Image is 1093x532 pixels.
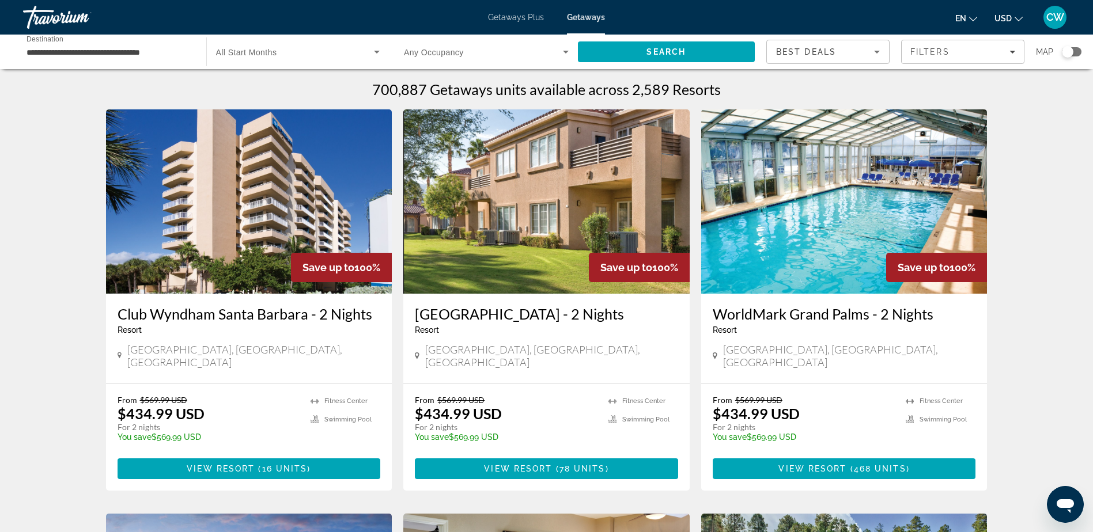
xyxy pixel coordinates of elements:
span: Fitness Center [622,397,665,405]
p: For 2 nights [118,422,300,432]
p: $434.99 USD [415,405,502,422]
p: $569.99 USD [415,432,597,442]
span: 468 units [854,464,906,473]
span: You save [713,432,747,442]
mat-select: Sort by [776,45,880,59]
span: [GEOGRAPHIC_DATA], [GEOGRAPHIC_DATA], [GEOGRAPHIC_DATA] [723,343,976,368]
div: 100% [886,253,987,282]
span: ( ) [552,464,608,473]
span: Resort [415,325,439,335]
span: From [415,395,434,405]
span: All Start Months [216,48,277,57]
span: ( ) [847,464,910,473]
img: Club Wyndham Santa Barbara - 2 Nights [106,109,392,294]
p: For 2 nights [415,422,597,432]
span: $569.99 USD [437,395,485,405]
span: Best Deals [776,47,836,56]
span: Swimming Pool [920,416,967,423]
button: View Resort(16 units) [118,458,381,479]
span: Save up to [302,261,354,273]
button: Search [578,41,755,62]
span: $569.99 USD [735,395,782,405]
span: [GEOGRAPHIC_DATA], [GEOGRAPHIC_DATA], [GEOGRAPHIC_DATA] [127,343,380,368]
img: WorldMark Cathedral City - 2 Nights [403,109,690,294]
p: $434.99 USD [713,405,800,422]
span: $569.99 USD [140,395,187,405]
span: You save [415,432,449,442]
div: 100% [291,253,392,282]
span: Swimming Pool [622,416,670,423]
span: Fitness Center [920,397,963,405]
button: Change currency [994,10,1023,26]
span: [GEOGRAPHIC_DATA], [GEOGRAPHIC_DATA], [GEOGRAPHIC_DATA] [425,343,678,368]
p: $569.99 USD [118,432,300,442]
span: From [713,395,732,405]
button: View Resort(78 units) [415,458,678,479]
span: Fitness Center [324,397,368,405]
span: CW [1046,12,1064,23]
a: Getaways [567,13,605,22]
a: WorldMark Grand Palms - 2 Nights [713,305,976,322]
span: View Resort [778,464,846,473]
span: Resort [118,325,142,335]
p: $434.99 USD [118,405,205,422]
p: $569.99 USD [713,432,895,442]
span: View Resort [187,464,255,473]
button: User Menu [1040,5,1070,29]
span: Filters [910,47,950,56]
span: You save [118,432,152,442]
a: Travorium [23,2,138,32]
div: 100% [589,253,690,282]
span: Swimming Pool [324,416,372,423]
span: From [118,395,137,405]
span: 16 units [262,464,308,473]
span: Search [646,47,686,56]
iframe: Button to launch messaging window [1047,486,1084,523]
a: Club Wyndham Santa Barbara - 2 Nights [118,305,381,322]
h1: 700,887 Getaways units available across 2,589 Resorts [372,81,721,98]
span: en [955,14,966,23]
button: View Resort(468 units) [713,458,976,479]
span: ( ) [255,464,311,473]
span: Destination [27,35,63,43]
img: WorldMark Grand Palms - 2 Nights [701,109,988,294]
span: USD [994,14,1012,23]
span: View Resort [484,464,552,473]
button: Change language [955,10,977,26]
span: Any Occupancy [404,48,464,57]
span: Resort [713,325,737,335]
span: Map [1036,44,1053,60]
span: 78 units [559,464,606,473]
input: Select destination [27,45,191,59]
a: Getaways Plus [488,13,544,22]
a: [GEOGRAPHIC_DATA] - 2 Nights [415,305,678,322]
p: For 2 nights [713,422,895,432]
button: Filters [901,40,1024,64]
span: Save up to [898,261,950,273]
span: Save up to [600,261,652,273]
